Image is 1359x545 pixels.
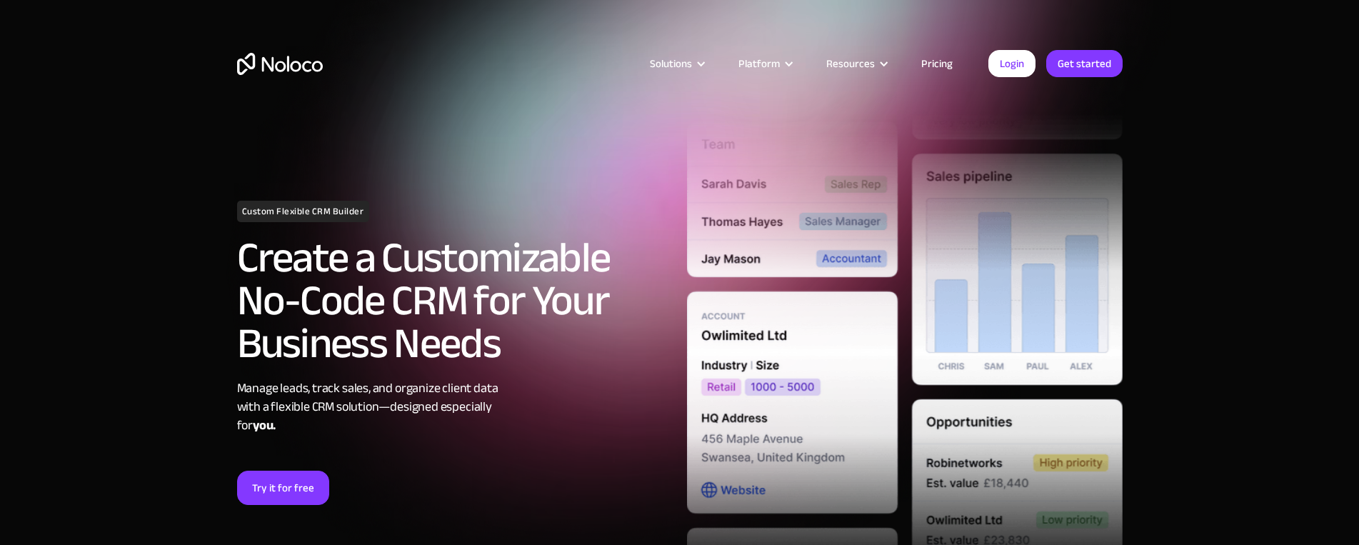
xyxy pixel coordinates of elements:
[826,54,875,73] div: Resources
[237,201,369,222] h1: Custom Flexible CRM Builder
[237,471,329,505] a: Try it for free
[650,54,692,73] div: Solutions
[237,379,673,435] div: Manage leads, track sales, and organize client data with a flexible CRM solution—designed especia...
[721,54,808,73] div: Platform
[237,53,323,75] a: home
[237,236,673,365] h2: Create a Customizable No-Code CRM for Your Business Needs
[1046,50,1123,77] a: Get started
[988,50,1035,77] a: Login
[903,54,971,73] a: Pricing
[738,54,780,73] div: Platform
[632,54,721,73] div: Solutions
[253,414,276,437] strong: you.
[808,54,903,73] div: Resources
